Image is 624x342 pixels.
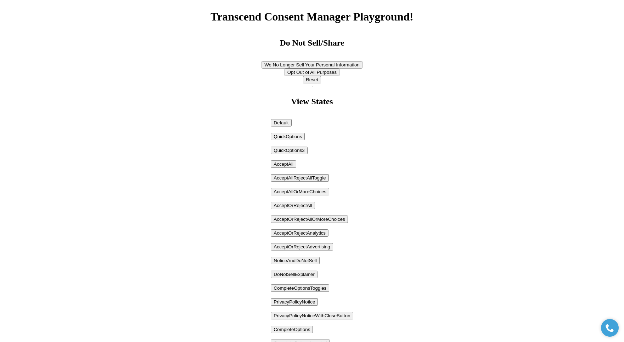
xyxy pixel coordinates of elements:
[271,133,305,140] button: QuickOptions
[262,61,362,69] button: We No Longer Sell Your Personal Information
[271,119,291,126] button: Default
[271,243,333,250] button: AcceptOrRejectAdvertising
[271,257,320,264] button: NoticeAndDoNotSell
[271,298,318,306] button: PrivacyPolicyNotice
[271,216,348,223] button: AcceptOrRejectAllOrMoreChoices
[271,147,307,154] button: QuickOptions3
[211,10,413,23] h1: Transcend Consent Manager Playground!
[285,69,339,76] button: Opt Out of All Purposes
[271,188,329,195] button: AcceptAllOrMoreChoices
[271,326,313,333] button: CompleteOptions
[291,97,333,106] h2: View States
[271,229,328,237] button: AcceptOrRejectAnalytics
[271,271,317,278] button: DoNotSellExplainer
[271,284,329,292] button: CompleteOptionsToggles
[280,38,344,48] h2: Do Not Sell/Share
[303,76,321,83] button: Reset
[271,174,328,182] button: AcceptAllRejectAllToggle
[271,160,296,168] button: AcceptAll
[271,202,315,209] button: AcceptOrRejectAll
[271,312,353,319] button: PrivacyPolicyNoticeWithCloseButton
